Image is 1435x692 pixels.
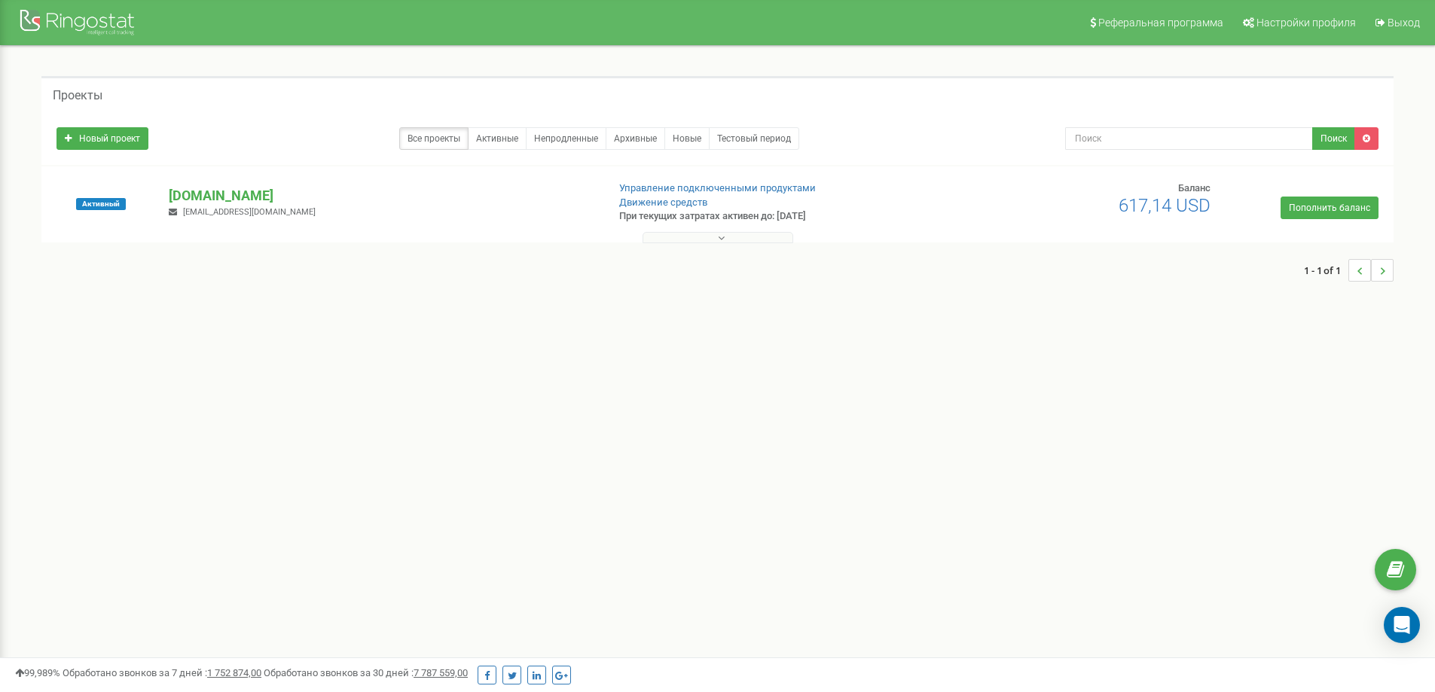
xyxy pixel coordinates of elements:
[468,127,527,150] a: Активные
[619,197,707,208] a: Движение средств
[169,186,594,206] p: [DOMAIN_NAME]
[1119,195,1211,216] span: 617,14 USD
[399,127,469,150] a: Все проекты
[1065,127,1313,150] input: Поиск
[76,198,126,210] span: Активный
[606,127,665,150] a: Архивные
[207,667,261,678] u: 1 752 874,00
[53,89,102,102] h5: Проекты
[1384,607,1420,643] div: Open Intercom Messenger
[709,127,799,150] a: Тестовый период
[1388,17,1420,29] span: Выход
[664,127,710,150] a: Новые
[619,182,816,194] a: Управление подключенными продуктами
[183,207,316,217] span: [EMAIL_ADDRESS][DOMAIN_NAME]
[526,127,606,150] a: Непродленные
[1256,17,1356,29] span: Настройки профиля
[63,667,261,678] span: Обработано звонков за 7 дней :
[1098,17,1223,29] span: Реферальная программа
[1304,259,1348,282] span: 1 - 1 of 1
[1281,197,1379,219] a: Пополнить баланс
[1178,182,1211,194] span: Баланс
[264,667,468,678] span: Обработано звонков за 30 дней :
[1312,127,1355,150] button: Поиск
[414,667,468,678] u: 7 787 559,00
[1304,244,1394,297] nav: ...
[619,209,933,224] p: При текущих затратах активен до: [DATE]
[56,127,148,150] a: Новый проект
[15,667,60,678] span: 99,989%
